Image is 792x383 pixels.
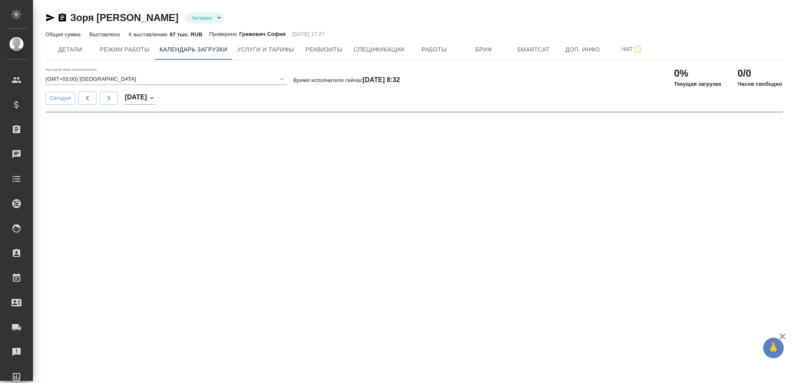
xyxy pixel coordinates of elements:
[189,14,214,21] button: Активен
[293,77,400,83] p: Время исполнителя сейчас
[766,339,780,357] span: 🙏
[763,338,784,358] button: 🙏
[363,76,400,83] h4: [DATE] 8:32
[89,31,122,38] p: Выставлено
[170,31,203,38] p: 87 тыс. RUB
[738,67,782,80] h2: 0/0
[415,45,454,55] span: Работы
[613,44,652,54] span: Чат
[45,13,55,23] button: Скопировать ссылку для ЯМессенджера
[100,45,150,55] span: Режим работы
[57,13,67,23] button: Скопировать ссылку
[354,45,404,55] span: Спецификации
[239,30,286,38] p: Грамович София
[674,80,721,88] p: Текущая загрузка
[50,45,90,55] span: Детали
[464,45,504,55] span: Бриф
[125,92,157,105] div: [DATE]
[237,45,294,55] span: Услуги и тарифы
[49,94,71,103] span: Сегодня
[70,12,178,23] a: Зоря [PERSON_NAME]
[129,31,170,38] p: К выставлению
[292,30,325,38] p: [DATE] 17:27
[563,45,603,55] span: Доп. инфо
[674,67,721,80] h2: 0%
[209,30,239,38] p: Проверено
[185,12,224,23] div: Активен
[633,45,643,54] svg: Подписаться
[45,31,82,38] p: Общая сумма
[160,45,228,55] span: Календарь загрузки
[45,68,97,72] label: Часовой пояс исполнителя
[738,80,782,88] p: Часов свободно
[45,92,75,105] button: Сегодня
[304,45,344,55] span: Реквизиты
[514,45,553,55] span: Smartcat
